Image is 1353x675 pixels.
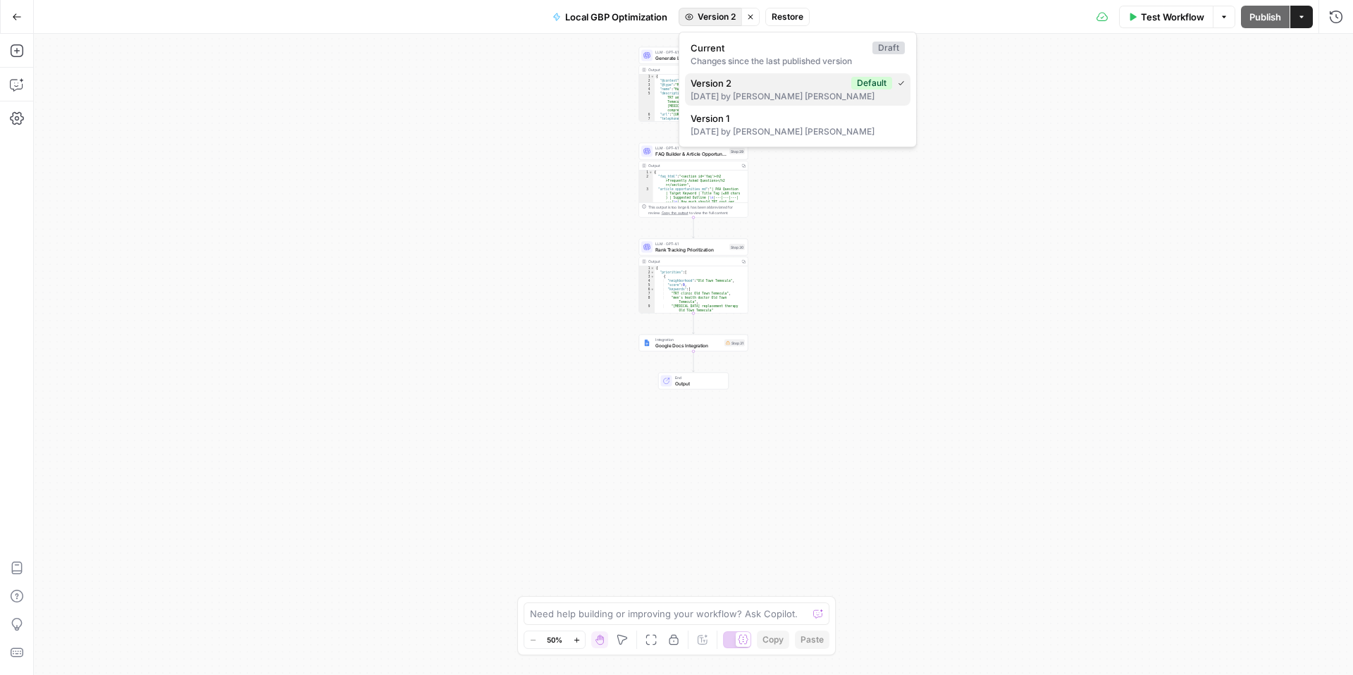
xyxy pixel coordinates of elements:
[648,163,737,168] div: Output
[639,47,748,122] div: LLM · GPT-4.1Generate LocalBusiness SchemaStep 28Output{ "@context":"[URL][DOMAIN_NAME]", "@type"...
[655,49,727,55] span: LLM · GPT-4.1
[639,187,653,340] div: 3
[693,314,695,334] g: Edge from step_30 to step_31
[639,271,655,275] div: 2
[639,83,655,87] div: 3
[698,11,736,23] span: Version 2
[1119,6,1213,28] button: Test Workflow
[765,8,810,26] button: Restore
[655,241,727,247] span: LLM · GPT-4.1
[650,271,655,275] span: Toggle code folding, rows 2 through 59
[650,266,655,271] span: Toggle code folding, rows 1 through 61
[762,633,784,646] span: Copy
[650,75,655,79] span: Toggle code folding, rows 1 through 37
[639,113,655,117] div: 6
[639,313,655,317] div: 10
[649,171,653,175] span: Toggle code folding, rows 1 through 4
[639,287,655,292] div: 6
[655,342,722,349] span: Google Docs Integration
[643,340,650,347] img: Instagram%20post%20-%201%201.png
[639,275,655,279] div: 3
[675,375,723,380] span: End
[655,246,727,253] span: Rank Tracking Prioritization
[639,175,653,187] div: 2
[655,145,727,151] span: LLM · GPT-4.1
[547,634,562,645] span: 50%
[693,352,695,372] g: Edge from step_31 to end
[757,631,789,649] button: Copy
[639,283,655,287] div: 5
[648,204,745,216] div: This output is too large & has been abbreviated for review. to view the full content.
[639,92,655,113] div: 5
[639,373,748,390] div: EndOutput
[639,117,655,121] div: 7
[691,90,905,103] div: [DATE] by [PERSON_NAME] [PERSON_NAME]
[639,279,655,283] div: 4
[650,287,655,292] span: Toggle code folding, rows 6 through 10
[772,11,803,23] span: Restore
[675,380,723,387] span: Output
[872,42,905,54] div: Draft
[729,244,745,250] div: Step 30
[639,304,655,313] div: 9
[639,292,655,296] div: 7
[639,75,655,79] div: 1
[795,631,829,649] button: Paste
[544,6,676,28] button: Local GBP Optimization
[639,171,653,175] div: 1
[691,125,905,138] div: [DATE] by [PERSON_NAME] [PERSON_NAME]
[1249,10,1281,24] span: Publish
[662,211,688,215] span: Copy the output
[1241,6,1290,28] button: Publish
[655,54,727,61] span: Generate LocalBusiness Schema
[650,121,655,125] span: Toggle code folding, rows 8 through 15
[650,275,655,279] span: Toggle code folding, rows 3 through 16
[648,259,737,264] div: Output
[691,111,899,125] span: Version 1
[639,296,655,304] div: 8
[729,148,745,154] div: Step 29
[691,76,846,90] span: Version 2
[851,77,892,89] div: Default
[1141,10,1204,24] span: Test Workflow
[639,143,748,218] div: LLM · GPT-4.1FAQ Builder & Article OpportunitiesStep 29Output{ "faq_html":"<section id='faq'><h2 ...
[639,87,655,92] div: 4
[565,10,667,24] span: Local GBP Optimization
[639,239,748,314] div: LLM · GPT-4.1Rank Tracking PrioritizationStep 30Output{ "priorities":[ { "neighborhood":"Old Town...
[691,55,905,68] div: Changes since the last published version
[648,67,737,73] div: Output
[655,337,722,342] span: Integration
[655,150,727,157] span: FAQ Builder & Article Opportunities
[691,41,867,55] span: Current
[639,335,748,352] div: IntegrationGoogle Docs IntegrationStep 31
[639,121,655,125] div: 8
[679,32,917,147] div: Version 2
[679,8,741,26] button: Version 2
[639,266,655,271] div: 1
[724,340,745,347] div: Step 31
[639,79,655,83] div: 2
[801,633,824,646] span: Paste
[693,218,695,238] g: Edge from step_29 to step_30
